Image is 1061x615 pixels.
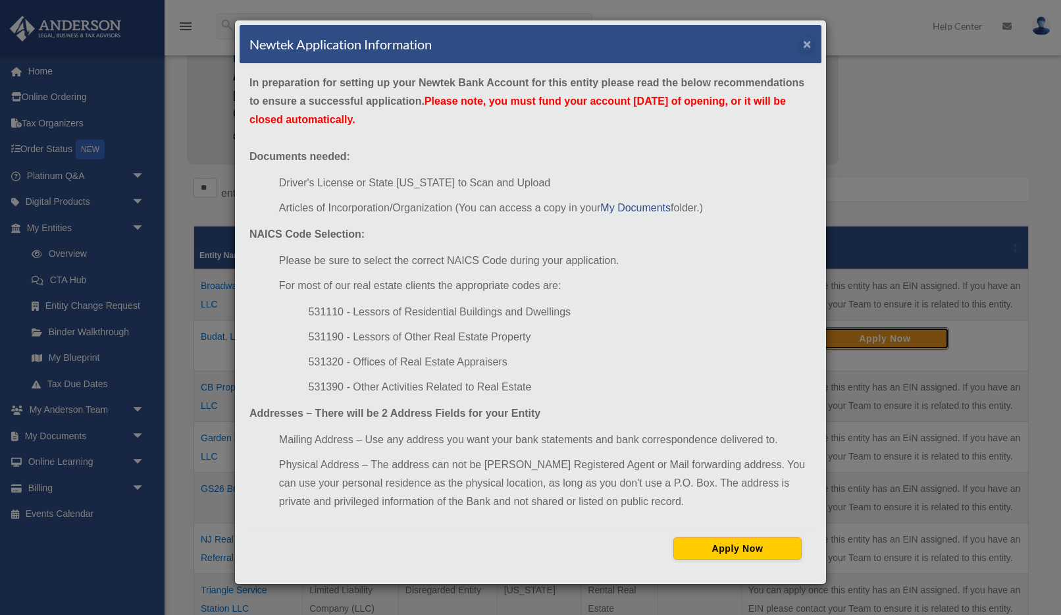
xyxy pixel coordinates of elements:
[309,303,812,321] li: 531110 - Lessors of Residential Buildings and Dwellings
[279,252,812,270] li: Please be sure to select the correct NAICS Code during your application.
[249,77,804,125] strong: In preparation for setting up your Newtek Bank Account for this entity please read the below reco...
[309,378,812,396] li: 531390 - Other Activities Related to Real Estate
[673,537,802,560] button: Apply Now
[249,35,432,53] h4: Newtek Application Information
[249,228,365,240] strong: NAICS Code Selection:
[249,151,350,162] strong: Documents needed:
[279,277,812,295] li: For most of our real estate clients the appropriate codes are:
[249,408,540,419] strong: Addresses – There will be 2 Address Fields for your Entity
[279,174,812,192] li: Driver's License or State [US_STATE] to Scan and Upload
[309,328,812,346] li: 531190 - Lessors of Other Real Estate Property
[309,353,812,371] li: 531320 - Offices of Real Estate Appraisers
[279,456,812,511] li: Physical Address – The address can not be [PERSON_NAME] Registered Agent or Mail forwarding addre...
[279,199,812,217] li: Articles of Incorporation/Organization (You can access a copy in your folder.)
[279,431,812,449] li: Mailing Address – Use any address you want your bank statements and bank correspondence delivered...
[249,95,786,125] span: Please note, you must fund your account [DATE] of opening, or it will be closed automatically.
[803,37,812,51] button: ×
[600,202,671,213] a: My Documents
